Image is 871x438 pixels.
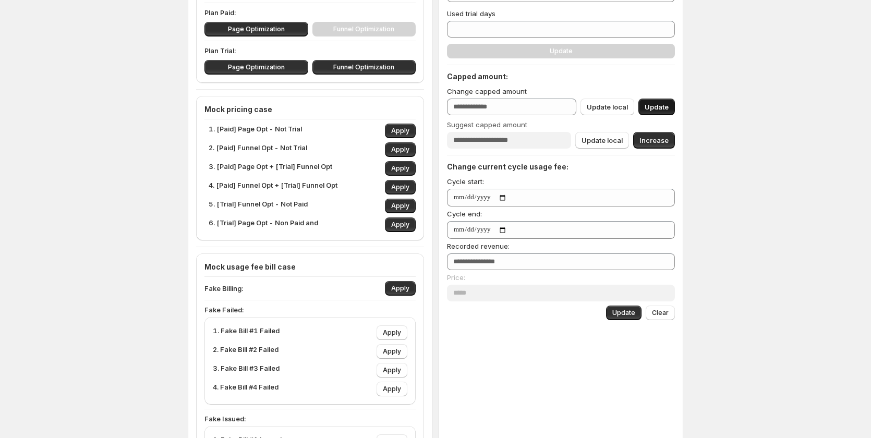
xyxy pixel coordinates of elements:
button: Update [638,99,675,115]
span: Page Optimization [228,63,285,71]
button: Page Optimization [204,60,308,75]
p: Fake Issued: [204,413,416,424]
button: Update local [575,132,629,149]
span: Suggest capped amount [447,120,527,129]
span: Apply [383,347,401,356]
h4: Capped amount: [447,71,675,82]
button: Apply [377,382,407,396]
span: Apply [391,183,409,191]
span: Cycle start: [447,177,484,186]
span: Apply [391,202,409,210]
button: Apply [377,325,407,340]
span: Update local [587,102,628,112]
span: Apply [391,221,409,229]
p: 1. Fake Bill #1 Failed [213,325,280,340]
p: 3. [Paid] Page Opt + [Trial] Funnel Opt [209,161,332,176]
p: 4. Fake Bill #4 Failed [213,382,279,396]
h4: Mock usage fee bill case [204,262,416,272]
p: 2. Fake Bill #2 Failed [213,344,279,359]
span: Cycle end: [447,210,482,218]
button: Apply [385,281,416,296]
span: Update [612,309,635,317]
button: Update local [580,99,634,115]
p: 3. Fake Bill #3 Failed [213,363,280,378]
h4: Change current cycle usage fee: [447,162,675,172]
span: Clear [652,309,669,317]
span: Update [645,102,669,112]
span: Apply [383,385,401,393]
button: Apply [385,199,416,213]
button: Apply [385,180,416,194]
p: 1. [Paid] Page Opt - Not Trial [209,124,302,138]
button: Page Optimization [204,22,308,36]
span: Change capped amount [447,87,527,95]
span: Recorded revenue: [447,242,510,250]
button: Increase [633,132,675,149]
p: Fake Billing: [204,283,243,294]
span: Funnel Optimization [333,63,394,71]
button: Apply [377,363,407,378]
span: Increase [639,135,669,145]
p: 2. [Paid] Funnel Opt - Not Trial [209,142,307,157]
span: Apply [391,145,409,154]
button: Clear [646,306,675,320]
button: Apply [377,344,407,359]
h4: Mock pricing case [204,104,416,115]
span: Apply [383,328,401,337]
p: 5. [Trial] Funnel Opt - Not Paid [209,199,308,213]
span: Apply [391,284,409,293]
p: Plan Paid: [204,7,416,18]
span: Apply [391,164,409,173]
span: Update local [582,135,623,145]
button: Funnel Optimization [312,60,416,75]
span: Apply [383,366,401,374]
button: Apply [385,217,416,232]
p: 6. [Trial] Page Opt - Non Paid and [209,217,318,232]
button: Update [606,306,642,320]
span: Page Optimization [228,25,285,33]
p: 4. [Paid] Funnel Opt + [Trial] Funnel Opt [209,180,337,194]
span: Used trial days [447,9,495,18]
button: Apply [385,142,416,157]
p: Plan Trial: [204,45,416,56]
button: Apply [385,124,416,138]
button: Apply [385,161,416,176]
p: Fake Failed: [204,305,416,315]
span: Apply [391,127,409,135]
span: Price: [447,273,465,282]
